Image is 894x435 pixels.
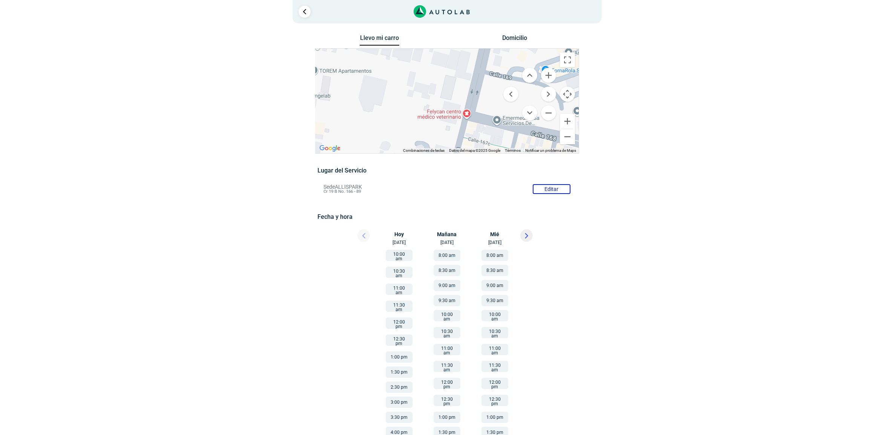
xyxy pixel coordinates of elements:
button: 10:30 am [482,327,508,338]
button: 10:30 am [434,327,460,338]
button: Mover a la izquierda [503,87,518,102]
button: 11:00 am [482,344,508,355]
button: 10:00 am [386,250,412,261]
button: Cambiar a la vista en pantalla completa [560,52,575,67]
button: Ampliar [541,68,556,83]
h5: Lugar del Servicio [317,167,577,174]
button: 9:30 am [482,295,508,306]
button: Llevo mi carro [360,34,399,46]
button: Mover arriba [522,68,537,83]
a: Términos (se abre en una nueva pestaña) [505,148,521,153]
button: Reducir [560,129,575,144]
button: Mover a la derecha [541,87,556,102]
button: 11:30 am [386,301,412,312]
button: 8:00 am [482,250,508,261]
button: 12:30 pm [482,395,508,406]
a: Link al sitio de autolab [414,8,470,15]
button: 9:30 am [434,295,460,306]
button: 2:30 pm [386,382,412,393]
button: Controles de visualización del mapa [560,87,575,102]
button: 9:00 am [482,280,508,291]
button: Reducir [541,105,556,121]
h5: Fecha y hora [317,213,577,220]
button: 8:30 am [434,265,460,276]
button: 1:00 pm [434,412,460,423]
button: 12:00 pm [386,317,412,329]
button: 10:00 am [482,310,508,321]
button: 11:00 am [434,344,460,355]
button: Domicilio [495,34,534,45]
button: Mover abajo [522,105,537,121]
img: Google [317,143,342,153]
a: Notificar un problema de Maps [526,148,577,153]
button: 11:30 am [482,361,508,372]
button: 12:30 pm [434,395,460,406]
a: Ir al paso anterior [299,6,311,18]
button: 12:00 pm [482,378,508,389]
button: 11:30 am [434,361,460,372]
button: 1:00 pm [482,412,508,423]
button: 10:00 am [434,310,460,321]
button: Ampliar [560,114,575,129]
button: 8:00 am [434,250,460,261]
button: 1:30 pm [386,366,412,378]
button: 12:30 pm [386,334,412,346]
button: 12:00 pm [434,378,460,389]
button: 3:00 pm [386,397,412,408]
a: Abre esta zona en Google Maps (se abre en una nueva ventana) [317,143,342,153]
button: 8:30 am [482,265,508,276]
button: 10:30 am [386,267,412,278]
button: 9:00 am [434,280,460,291]
button: 1:00 pm [386,351,412,363]
button: 11:00 am [386,284,412,295]
span: Datos del mapa ©2025 Google [449,148,501,153]
button: Combinaciones de teclas [403,148,445,153]
button: 3:30 pm [386,412,412,423]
